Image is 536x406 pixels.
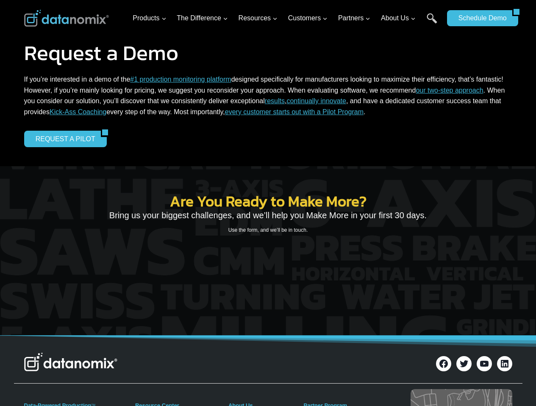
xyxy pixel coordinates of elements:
[78,194,459,208] h2: Are You Ready to Make More?
[78,226,459,234] p: Use the form, and we’ll be in touch.
[265,97,285,104] a: results
[338,13,370,24] span: Partners
[288,13,328,24] span: Customers
[78,247,459,310] iframe: Form 0
[447,10,512,26] a: Schedule Demo
[24,131,101,147] a: REQUEST A PILOT
[286,97,346,104] a: continually innovate
[133,13,166,24] span: Products
[129,5,443,32] nav: Primary Navigation
[239,13,278,24] span: Resources
[50,108,106,115] a: Kick-Ass Coaching
[24,10,109,27] img: Datanomix
[130,76,231,83] a: #1 production monitoring platform
[416,87,483,94] a: our two-step approach
[225,108,364,115] a: every customer starts out with a Pilot Program
[24,353,117,371] img: Datanomix Logo
[381,13,416,24] span: About Us
[177,13,228,24] span: The Difference
[78,208,459,222] p: Bring us your biggest challenges, and we’ll help you Make More in your first 30 days.
[24,42,512,63] h1: Request a Demo
[24,74,512,117] p: If you’re interested in a demo of the designed specifically for manufacturers looking to maximize...
[427,13,437,32] a: Search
